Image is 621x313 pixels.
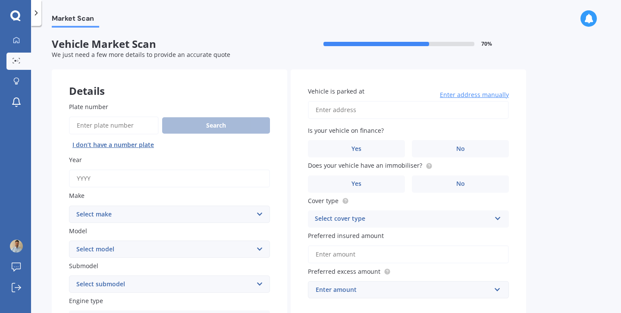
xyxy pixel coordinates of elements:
span: Year [69,156,82,164]
span: Vehicle Market Scan [52,38,289,50]
button: I don’t have a number plate [69,138,157,152]
span: Model [69,227,87,235]
span: Make [69,192,85,200]
span: Preferred insured amount [308,232,384,240]
div: Enter amount [316,285,491,294]
span: No [456,180,465,188]
span: No [456,145,465,153]
div: Select cover type [315,214,491,224]
span: Does your vehicle have an immobiliser? [308,162,422,170]
span: Submodel [69,262,98,270]
span: Vehicle is parked at [308,87,364,95]
div: Details [52,69,287,95]
span: Is your vehicle on finance? [308,126,384,135]
input: YYYY [69,169,270,188]
span: Preferred excess amount [308,267,380,275]
span: We just need a few more details to provide an accurate quote [52,50,230,59]
span: Enter address manually [440,91,509,99]
span: Market Scan [52,14,99,26]
span: Engine type [69,297,103,305]
input: Enter address [308,101,509,119]
span: Plate number [69,103,108,111]
span: Cover type [308,197,339,205]
span: 70 % [481,41,492,47]
span: Yes [351,180,361,188]
span: Yes [351,145,361,153]
img: ACg8ocK5d0HIiQR-Kp5cSWhXARWHxEa5nyo0eGcpG3xpTF7LabRt--59wg=s96-c [10,240,23,253]
input: Enter plate number [69,116,159,135]
input: Enter amount [308,245,509,263]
